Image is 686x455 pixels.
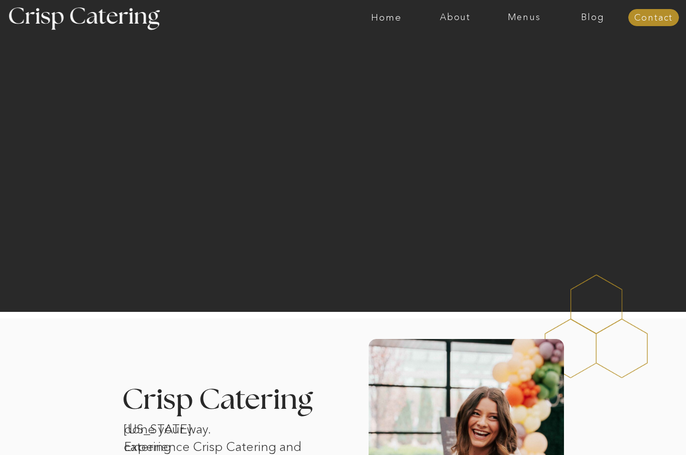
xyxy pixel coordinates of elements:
iframe: podium webchat widget bubble [586,405,686,455]
h3: Crisp Catering [122,386,338,415]
a: About [421,13,490,23]
a: Contact [628,13,679,23]
a: Home [352,13,421,23]
h1: [US_STATE] catering [124,420,228,433]
a: Blog [558,13,627,23]
a: Menus [490,13,558,23]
